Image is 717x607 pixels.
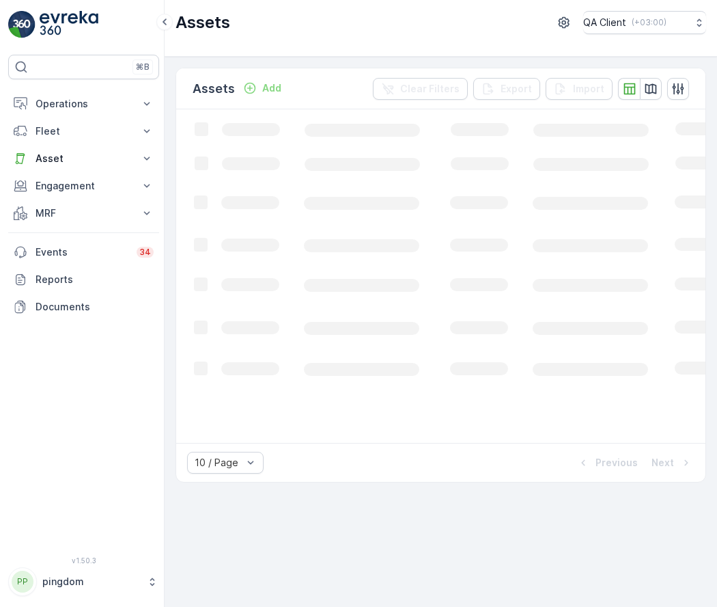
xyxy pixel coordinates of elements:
[632,17,666,28] p: ( +03:00 )
[8,145,159,172] button: Asset
[8,90,159,118] button: Operations
[40,11,98,38] img: logo_light-DOdMpM7g.png
[136,62,150,72] p: ⌘B
[8,118,159,145] button: Fleet
[8,172,159,200] button: Engagement
[8,556,159,565] span: v 1.50.3
[575,455,639,471] button: Previous
[36,179,132,193] p: Engagement
[8,567,159,596] button: PPpingdom
[595,456,638,470] p: Previous
[36,206,132,220] p: MRF
[373,78,468,100] button: Clear Filters
[238,80,287,96] button: Add
[546,78,613,100] button: Import
[36,245,128,259] p: Events
[8,200,159,227] button: MRF
[583,11,706,34] button: QA Client(+03:00)
[573,82,604,96] p: Import
[36,152,132,165] p: Asset
[42,575,140,589] p: pingdom
[36,124,132,138] p: Fleet
[36,300,154,314] p: Documents
[651,456,674,470] p: Next
[583,16,626,29] p: QA Client
[400,82,460,96] p: Clear Filters
[473,78,540,100] button: Export
[8,293,159,321] a: Documents
[175,12,230,33] p: Assets
[36,273,154,286] p: Reports
[193,79,235,98] p: Assets
[8,239,159,266] a: Events34
[650,455,694,471] button: Next
[12,571,33,593] div: PP
[8,266,159,293] a: Reports
[139,247,151,258] p: 34
[36,97,132,111] p: Operations
[8,11,36,38] img: logo
[501,82,532,96] p: Export
[262,81,281,95] p: Add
